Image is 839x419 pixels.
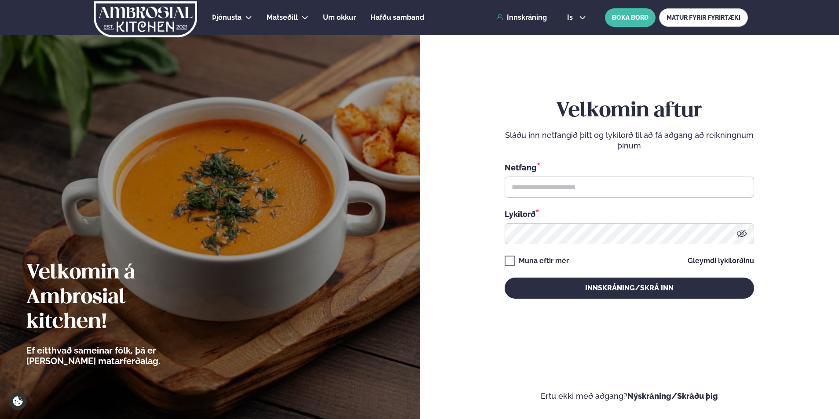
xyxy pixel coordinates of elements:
[605,8,656,27] button: BÓKA BORÐ
[212,13,242,22] span: Þjónusta
[505,99,754,123] h2: Velkomin aftur
[267,12,298,23] a: Matseðill
[505,278,754,299] button: Innskráning/Skrá inn
[505,162,754,173] div: Netfang
[212,12,242,23] a: Þjónusta
[370,13,424,22] span: Hafðu samband
[496,14,547,22] a: Innskráning
[26,345,209,366] p: Ef eitthvað sameinar fólk, þá er [PERSON_NAME] matarferðalag.
[9,392,27,410] a: Cookie settings
[567,14,575,21] span: is
[93,1,198,37] img: logo
[659,8,748,27] a: MATUR FYRIR FYRIRTÆKI
[505,208,754,220] div: Lykilorð
[26,261,209,335] h2: Velkomin á Ambrosial kitchen!
[688,257,754,264] a: Gleymdi lykilorðinu
[505,130,754,151] p: Sláðu inn netfangið þitt og lykilorð til að fá aðgang að reikningnum þínum
[370,12,424,23] a: Hafðu samband
[267,13,298,22] span: Matseðill
[560,14,593,21] button: is
[323,13,356,22] span: Um okkur
[446,391,813,401] p: Ertu ekki með aðgang?
[627,391,718,401] a: Nýskráning/Skráðu þig
[323,12,356,23] a: Um okkur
